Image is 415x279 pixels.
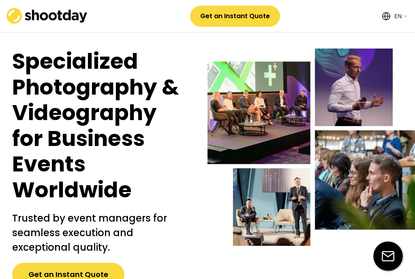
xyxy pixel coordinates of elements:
[12,49,191,203] h1: Specialized Photography & Videography for Business Events Worldwide
[373,241,403,271] img: email-icon%20%281%29.svg
[382,12,390,20] img: Icon%20feather-globe%20%281%29.svg
[6,8,88,24] img: shootday_logo.png
[190,6,280,27] button: Get an Instant Quote
[207,49,415,246] img: Event-hero-intl%402x.webp
[12,211,191,255] h2: Trusted by event managers for seamless execution and exceptional quality.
